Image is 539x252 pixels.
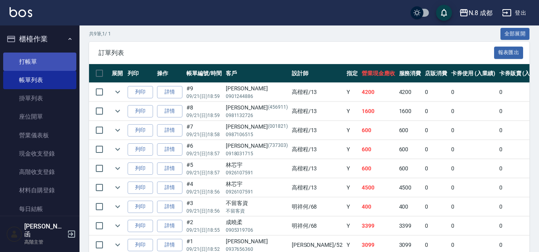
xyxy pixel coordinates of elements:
th: 營業現金應收 [360,64,397,83]
a: 材料自購登錄 [3,181,76,199]
a: 詳情 [157,124,182,137]
td: Y [345,197,360,216]
p: 不留客資 [226,207,288,215]
td: #7 [184,121,224,140]
td: 3399 [397,217,423,235]
p: 0901244886 [226,93,288,100]
a: 詳情 [157,105,182,117]
p: 09/21 (日) 18:59 [186,93,222,100]
p: 0981132726 [226,112,288,119]
td: 0 [423,83,449,102]
td: 0 [423,102,449,121]
td: 4200 [360,83,397,102]
div: [PERSON_NAME] [226,123,288,131]
td: 400 [397,197,423,216]
button: 列印 [128,86,153,98]
p: 0905319706 [226,227,288,234]
button: 列印 [128,220,153,232]
td: #2 [184,217,224,235]
button: 全部展開 [500,28,530,40]
td: 0 [423,217,449,235]
a: 打帳單 [3,53,76,71]
td: 高楷程 /13 [290,140,345,159]
button: expand row [112,86,124,98]
p: 0987106515 [226,131,288,138]
a: 營業儀表板 [3,126,76,145]
td: 0 [449,121,497,140]
button: expand row [112,182,124,193]
td: 600 [397,140,423,159]
div: 成曉柔 [226,218,288,227]
div: N.8 成都 [469,8,492,18]
td: 4500 [360,178,397,197]
td: Y [345,121,360,140]
td: Y [345,140,360,159]
td: 0 [423,178,449,197]
div: [PERSON_NAME] [226,142,288,150]
td: Y [345,217,360,235]
td: 0 [423,140,449,159]
a: 掛單列表 [3,89,76,107]
td: #9 [184,83,224,102]
p: 09/21 (日) 18:59 [186,112,222,119]
button: 列印 [128,105,153,117]
th: 展開 [110,64,126,83]
button: save [436,5,452,21]
a: 現金收支登錄 [3,145,76,163]
button: expand row [112,220,124,232]
td: 0 [449,83,497,102]
td: 600 [360,159,397,178]
td: #5 [184,159,224,178]
td: 3399 [360,217,397,235]
button: 登出 [499,6,529,20]
div: [PERSON_NAME] [226,237,288,246]
a: 詳情 [157,182,182,194]
td: Y [345,102,360,121]
button: expand row [112,124,124,136]
a: 詳情 [157,220,182,232]
p: (456911) [268,104,288,112]
th: 服務消費 [397,64,423,83]
th: 操作 [155,64,184,83]
td: 1600 [360,102,397,121]
td: #8 [184,102,224,121]
p: 09/21 (日) 18:55 [186,227,222,234]
a: 報表匯出 [494,49,523,56]
a: 詳情 [157,86,182,98]
td: 高楷程 /13 [290,121,345,140]
button: 列印 [128,239,153,251]
p: 0918031715 [226,150,288,157]
th: 設計師 [290,64,345,83]
div: 林芯宇 [226,161,288,169]
a: 詳情 [157,162,182,175]
p: (001821) [268,123,288,131]
a: 帳單列表 [3,71,76,89]
td: 1600 [397,102,423,121]
th: 卡券使用 (入業績) [449,64,497,83]
td: 0 [423,159,449,178]
td: Y [345,83,360,102]
p: 09/21 (日) 18:57 [186,169,222,176]
button: 列印 [128,162,153,175]
a: 詳情 [157,143,182,156]
a: 高階收支登錄 [3,163,76,181]
td: 0 [449,102,497,121]
td: #6 [184,140,224,159]
th: 列印 [126,64,155,83]
button: expand row [112,143,124,155]
button: expand row [112,105,124,117]
td: 600 [397,121,423,140]
th: 客戶 [224,64,290,83]
div: 不留客資 [226,199,288,207]
td: 0 [449,178,497,197]
td: 0 [423,197,449,216]
button: 列印 [128,182,153,194]
p: 共 9 筆, 1 / 1 [89,30,111,37]
p: (737303) [268,142,288,150]
a: 詳情 [157,239,182,251]
button: expand row [112,162,124,174]
div: [PERSON_NAME] [226,84,288,93]
button: expand row [112,239,124,251]
td: #4 [184,178,224,197]
td: 0 [449,140,497,159]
